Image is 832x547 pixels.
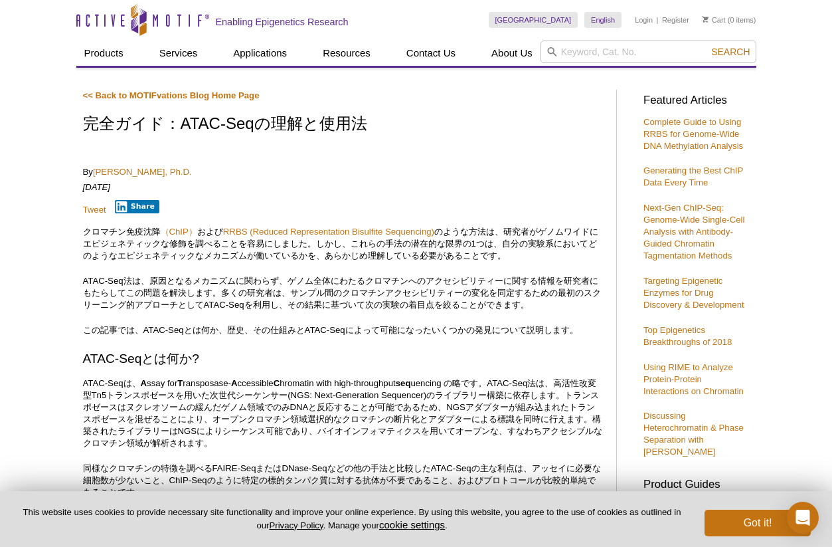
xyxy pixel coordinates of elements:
button: Search [707,46,754,58]
input: Keyword, Cat. No. [541,41,756,63]
a: Applications [225,41,295,66]
p: ATAC-Seqは、 ssay for ransposase- ccessible hromatin with high-throughput uencing の略です。ATAC-Seq法は、高... [83,378,603,449]
strong: seq [396,378,411,388]
a: Resources [315,41,378,66]
a: Services [151,41,206,66]
em: [DATE] [83,182,111,192]
img: Your Cart [703,16,708,23]
span: Search [711,47,750,57]
h1: 完全ガイド：ATAC-Seqの理解と使用法 [83,115,603,134]
button: cookie settings [379,519,445,530]
li: | [657,12,659,28]
a: Tweet [83,205,106,215]
p: This website uses cookies to provide necessary site functionality and improve your online experie... [21,506,683,532]
button: Got it! [705,510,811,536]
strong: C [274,378,280,388]
strong: T [177,378,183,388]
a: [PERSON_NAME], Ph.D. [93,167,192,177]
button: Share [115,200,159,213]
h3: Product Guides [643,471,750,491]
a: RRBS (Reduced Representation Bisulfite Sequencing) [223,227,434,237]
a: English [584,12,622,28]
li: (0 items) [703,12,756,28]
a: Cart [703,15,726,25]
a: Generating the Best ChIP Data Every Time [643,165,743,187]
strong: A [231,378,238,388]
a: Targeting Epigenetic Enzymes for Drug Discovery & Development [643,276,744,310]
a: [GEOGRAPHIC_DATA] [489,12,578,28]
p: 同様なクロマチンの特徴を調べるFAIRE-SeqまたはDNase-Seqなどの他の手法と比較したATAC-Seqの主な利点は、アッセイに必要な細胞数が少ないこと、ChIP-Seqのように特定の標... [83,463,603,498]
p: クロマチン免疫沈降 および のような方法は、研究者がゲノムワイドにエピジェネティックな修飾を調べることを容易にしました。しかし、これらの手法の潜在的な限界の1つは、自分の実験系においてどのような... [83,226,603,262]
a: Register [662,15,689,25]
p: この記事では、ATAC-Seqとは何か、歴史、その仕組みとATAC-Seqによって可能になったいくつかの発見について説明します。 [83,324,603,336]
p: By [83,166,603,178]
p: ATAC-Seq法は、原因となるメカニズムに関わらず、ゲノム全体にわたるクロマチンへのアクセシビリティーに関する情報を研究者にもたらしてこの問題を解決します。多くの研究者は、サンプル間のクロマチ... [83,275,603,311]
h3: Featured Articles [643,95,750,106]
a: << Back to MOTIFvations Blog Home Page [83,90,260,100]
a: Complete Guide to Using RRBS for Genome-Wide DNA Methylation Analysis [643,117,743,151]
h2: Enabling Epigenetics Research [216,16,349,28]
a: Next-Gen ChIP-Seq: Genome-Wide Single-Cell Analysis with Antibody-Guided Chromatin Tagmentation M... [643,203,744,261]
a: Top Epigenetics Breakthroughs of 2018 [643,325,732,347]
h2: ATAC-Seqとは何か? [83,350,603,368]
a: Using RIME to Analyze Protein-Protein Interactions on Chromatin [643,362,744,396]
strong: A [141,378,147,388]
a: Privacy Policy [269,520,323,530]
a: （ChIP） [161,227,197,237]
a: Products [76,41,131,66]
div: Open Intercom Messenger [787,502,819,534]
a: Discussing Heterochromatin & Phase Separation with [PERSON_NAME] [643,411,744,457]
a: About Us [483,41,541,66]
a: Contact Us [398,41,463,66]
a: Login [635,15,653,25]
